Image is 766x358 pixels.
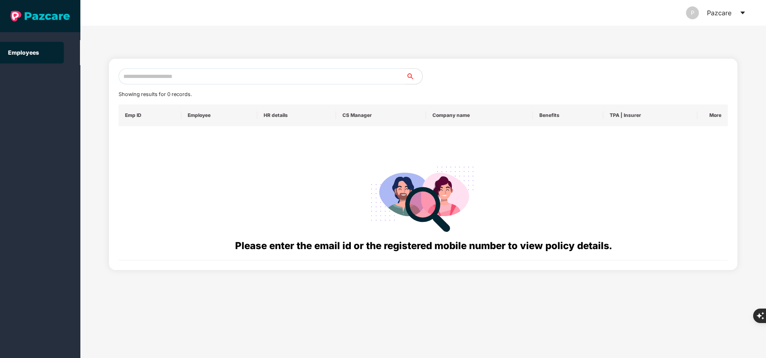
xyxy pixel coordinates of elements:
[697,104,728,126] th: More
[119,104,181,126] th: Emp ID
[336,104,426,126] th: CS Manager
[119,91,192,97] span: Showing results for 0 records.
[235,240,612,252] span: Please enter the email id or the registered mobile number to view policy details.
[406,68,423,84] button: search
[533,104,603,126] th: Benefits
[603,104,697,126] th: TPA | Insurer
[365,157,481,238] img: svg+xml;base64,PHN2ZyB4bWxucz0iaHR0cDovL3d3dy53My5vcmcvMjAwMC9zdmciIHdpZHRoPSIyODgiIGhlaWdodD0iMj...
[257,104,336,126] th: HR details
[8,49,39,56] a: Employees
[426,104,533,126] th: Company name
[691,6,694,19] span: P
[739,10,746,16] span: caret-down
[406,73,422,80] span: search
[181,104,258,126] th: Employee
